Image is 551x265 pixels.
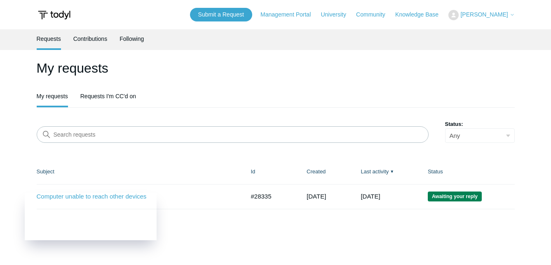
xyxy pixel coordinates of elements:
a: Community [356,10,394,19]
button: [PERSON_NAME] [448,10,514,20]
a: Following [120,29,144,48]
th: Status [420,159,515,184]
time: 09/29/2025, 10:24 [361,193,380,200]
span: ▼ [390,168,394,175]
a: Contributions [73,29,108,48]
a: Requests [37,29,61,48]
span: [PERSON_NAME] [460,11,508,18]
a: Computer unable to reach other devices [37,192,232,201]
a: Management Portal [260,10,319,19]
a: Knowledge Base [395,10,447,19]
th: Id [243,159,299,184]
a: Last activity▼ [361,168,389,175]
time: 09/23/2025, 12:48 [307,193,326,200]
span: We are waiting for you to respond [428,192,482,201]
a: Submit a Request [190,8,252,21]
a: Created [307,168,326,175]
th: Subject [37,159,243,184]
td: #28335 [243,184,299,209]
a: University [321,10,354,19]
a: Requests I'm CC'd on [80,87,136,106]
label: Status: [445,120,515,128]
a: My requests [37,87,68,106]
input: Search requests [37,126,429,143]
h1: My requests [37,58,515,78]
img: Todyl Support Center Help Center home page [37,7,72,23]
iframe: Todyl Status [25,193,157,240]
